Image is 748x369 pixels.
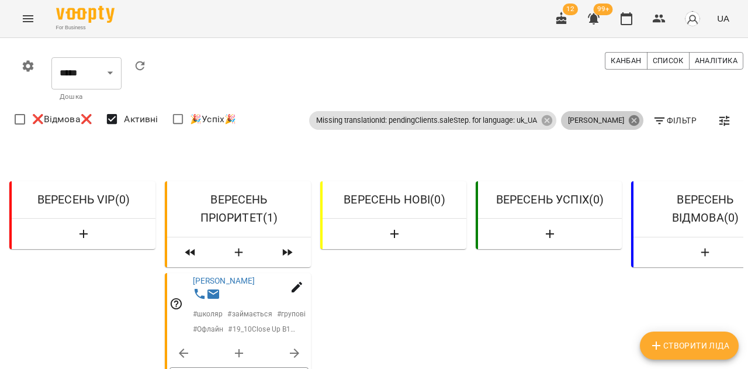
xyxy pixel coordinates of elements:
h6: ВЕРЕСЕНЬ НОВІ ( 0 ) [332,191,457,209]
button: Створити Ліда [640,332,739,360]
p: # 19_10Close Up B1+ Conditionals [228,324,298,334]
span: For Business [56,24,115,32]
button: Аналітика [689,52,743,70]
img: avatar_s.png [684,11,701,27]
span: Пересунути лідів з колонки [269,242,306,263]
p: # групові [277,309,306,319]
h6: ВЕРЕСЕНЬ VIP ( 0 ) [21,191,146,209]
span: 12 [563,4,578,15]
span: UA [717,12,729,25]
span: Аналітика [695,54,737,67]
p: # займається [227,309,272,319]
span: Missing translationId: pendingClients.saleStep. for language: uk_UA [309,115,544,126]
p: Дошка [60,91,113,103]
div: [PERSON_NAME] [561,111,643,130]
p: # школяр [193,309,223,319]
button: Створити Ліда [214,242,264,263]
button: Menu [14,5,42,33]
button: Канбан [605,52,647,70]
span: Створити Ліда [649,339,729,353]
span: 99+ [594,4,613,15]
button: Фільтр [648,110,701,131]
svg: Відповідальний співробітник не заданий [169,296,183,311]
img: Voopty Logo [56,6,115,23]
span: 🎉Успіх🎉 [190,112,236,126]
span: Список [653,54,684,67]
span: Пересунути лідів з колонки [172,242,209,263]
span: Активні [124,112,158,126]
button: Створити Ліда [16,223,151,244]
span: Канбан [611,54,641,67]
h6: ВЕРЕСЕНЬ ПРІОРИТЕТ ( 1 ) [176,191,302,227]
a: [PERSON_NAME] [193,276,255,285]
div: Missing translationId: pendingClients.saleStep. for language: uk_UA [309,111,556,130]
p: # Офлайн [193,324,224,334]
span: Фільтр [653,113,697,127]
button: UA [712,8,734,29]
button: Список [647,52,690,70]
h6: ВЕРЕСЕНЬ УСПІХ ( 0 ) [487,191,612,209]
span: [PERSON_NAME] [561,115,631,126]
span: ❌Відмова❌ [32,112,92,126]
